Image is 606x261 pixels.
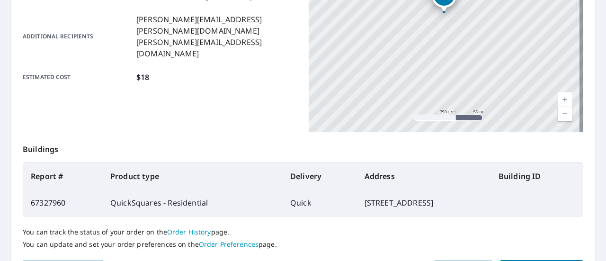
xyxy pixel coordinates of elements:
[23,189,103,216] td: 67327960
[103,163,283,189] th: Product type
[283,189,357,216] td: Quick
[23,132,583,162] p: Buildings
[23,240,583,249] p: You can update and set your order preferences on the page.
[558,92,572,107] a: Current Level 17, Zoom In
[23,163,103,189] th: Report #
[283,163,357,189] th: Delivery
[136,36,297,59] p: [PERSON_NAME][EMAIL_ADDRESS][DOMAIN_NAME]
[491,163,583,189] th: Building ID
[23,72,133,83] p: Estimated cost
[558,107,572,121] a: Current Level 17, Zoom Out
[357,163,491,189] th: Address
[136,72,149,83] p: $18
[357,189,491,216] td: [STREET_ADDRESS]
[136,14,297,36] p: [PERSON_NAME][EMAIL_ADDRESS][PERSON_NAME][DOMAIN_NAME]
[23,14,133,59] p: Additional recipients
[167,227,211,236] a: Order History
[103,189,283,216] td: QuickSquares - Residential
[23,228,583,236] p: You can track the status of your order on the page.
[199,240,258,249] a: Order Preferences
